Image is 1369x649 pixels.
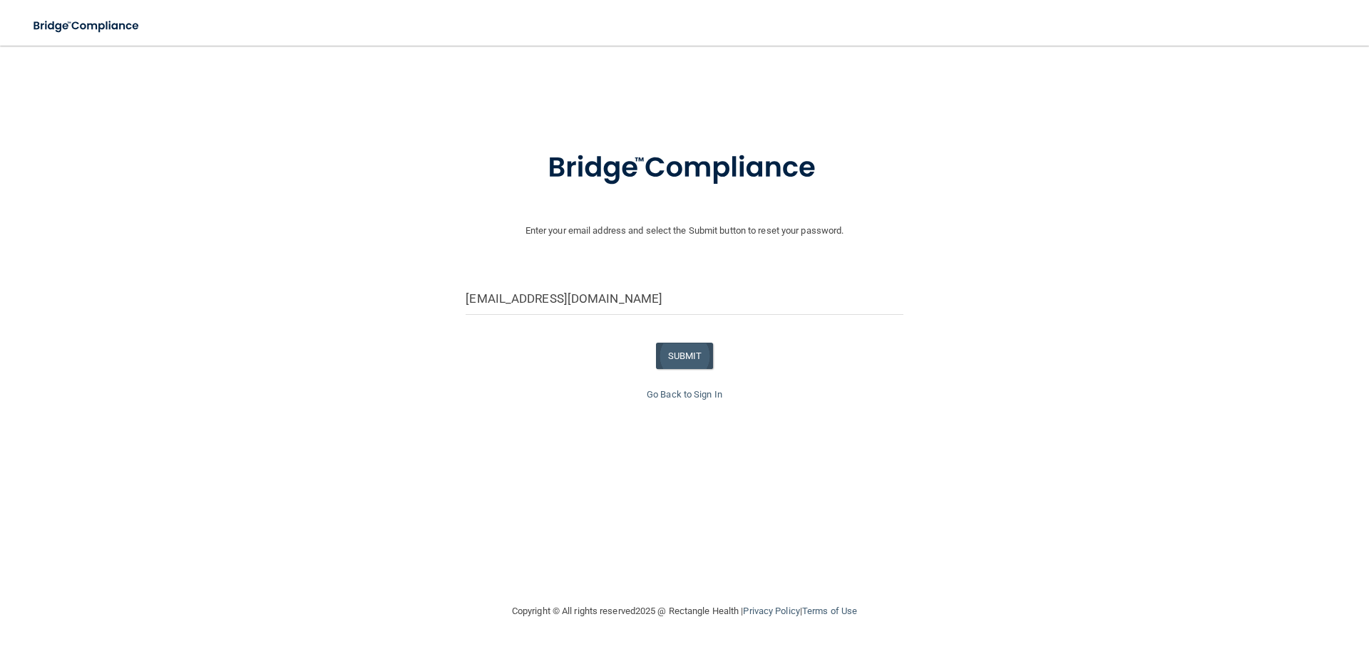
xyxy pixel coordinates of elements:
[656,343,714,369] button: SUBMIT
[1122,548,1352,605] iframe: Drift Widget Chat Controller
[424,588,945,634] div: Copyright © All rights reserved 2025 @ Rectangle Health | |
[743,606,799,616] a: Privacy Policy
[21,11,153,41] img: bridge_compliance_login_screen.278c3ca4.svg
[802,606,857,616] a: Terms of Use
[518,131,851,205] img: bridge_compliance_login_screen.278c3ca4.svg
[647,389,722,400] a: Go Back to Sign In
[466,283,903,315] input: Email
